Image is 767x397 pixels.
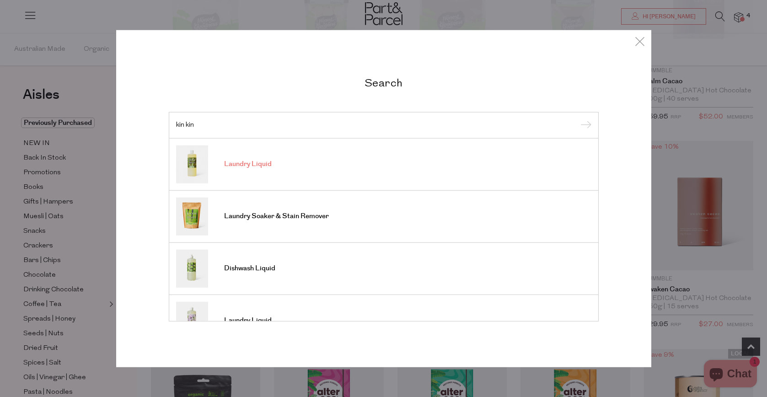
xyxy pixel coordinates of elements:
span: Laundry Liquid [224,160,272,169]
span: Laundry Soaker & Stain Remover [224,212,329,221]
a: Laundry Soaker & Stain Remover [176,197,591,235]
h2: Search [169,76,599,89]
a: Laundry Liquid [176,301,591,339]
span: Laundry Liquid [224,316,272,325]
img: Dishwash Liquid [176,249,208,287]
a: Laundry Liquid [176,145,591,183]
img: Laundry Soaker & Stain Remover [176,197,208,235]
img: Laundry Liquid [176,145,208,183]
a: Dishwash Liquid [176,249,591,287]
span: Dishwash Liquid [224,264,275,273]
input: Search [176,122,591,129]
img: Laundry Liquid [176,301,208,339]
